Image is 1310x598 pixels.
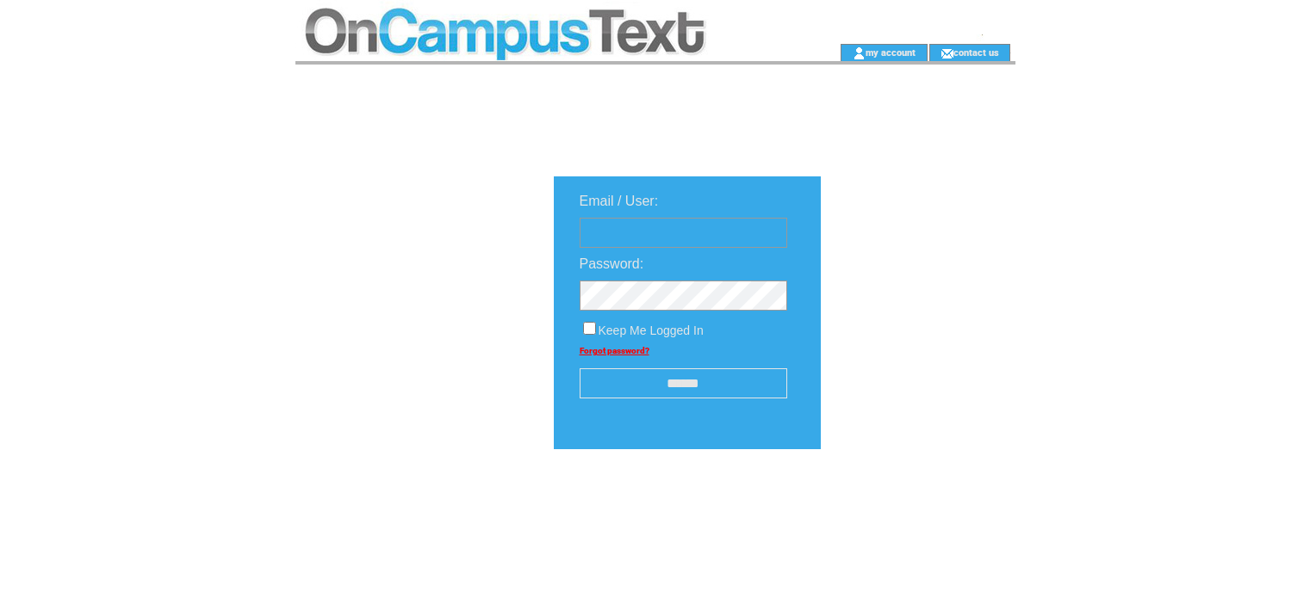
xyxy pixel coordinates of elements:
[941,46,953,60] img: contact_us_icon.gif;jsessionid=E9BE02B6C226C0B2664EFFF0F43F3979
[580,256,644,271] span: Password:
[599,324,704,337] span: Keep Me Logged In
[866,46,916,58] a: my account
[580,194,659,208] span: Email / User:
[580,346,649,355] a: Forgot password?
[853,46,866,60] img: account_icon.gif;jsessionid=E9BE02B6C226C0B2664EFFF0F43F3979
[871,492,957,514] img: transparent.png;jsessionid=E9BE02B6C226C0B2664EFFF0F43F3979
[953,46,999,58] a: contact us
